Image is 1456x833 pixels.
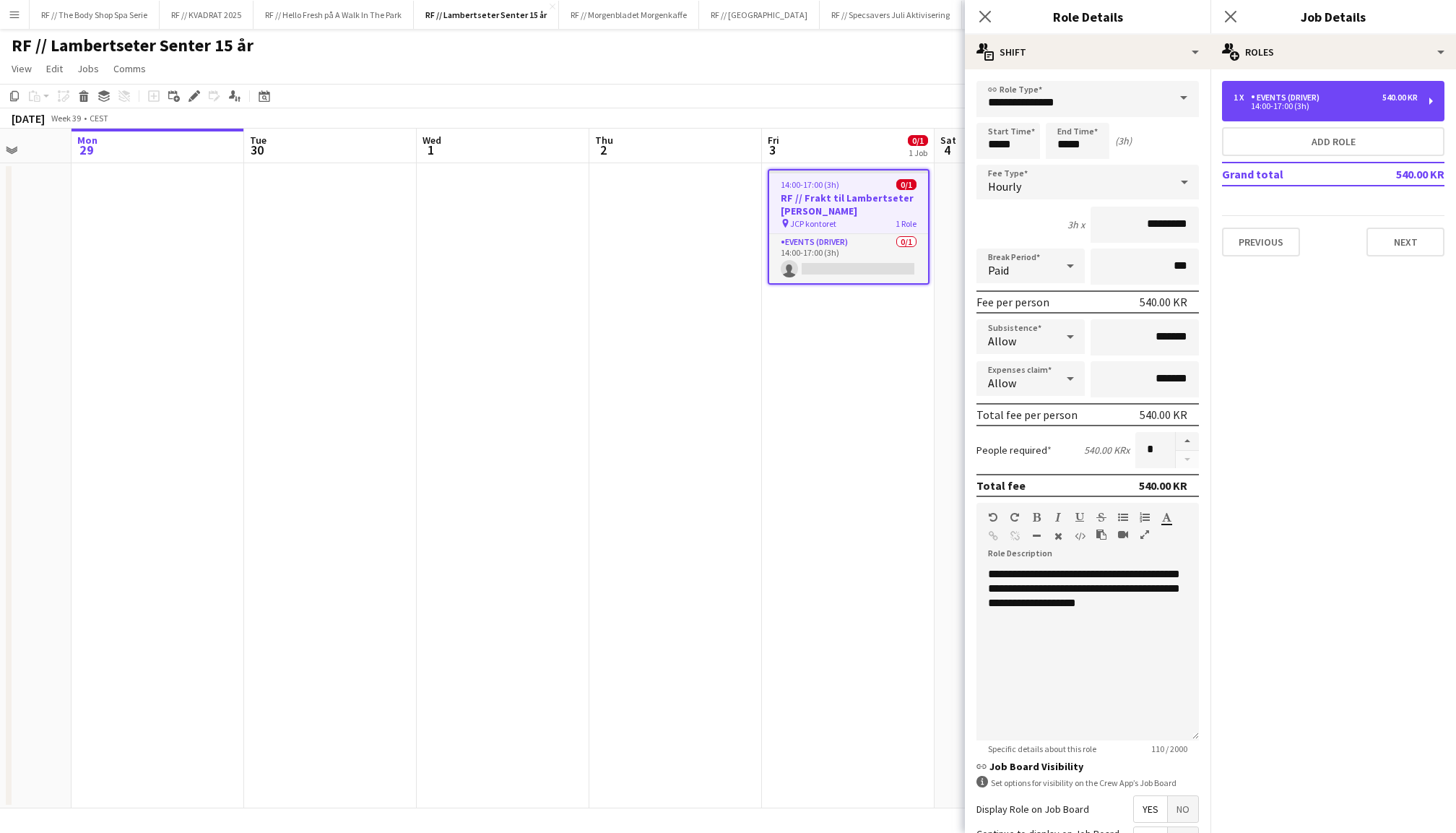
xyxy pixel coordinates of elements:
[965,35,1210,69] div: Shift
[1075,530,1085,542] button: HTML Code
[12,111,45,126] div: [DATE]
[1382,92,1418,103] div: 540.00 KR
[1222,163,1353,186] td: Grand total
[1140,529,1150,540] button: Fullscreen
[6,59,38,78] a: View
[976,760,1199,773] h3: Job Board Visibility
[988,376,1016,390] span: Allow
[988,334,1016,348] span: Allow
[1115,134,1132,147] div: (3h)
[1140,512,1150,523] button: Ordered List
[1140,743,1199,754] span: 110 / 2000
[790,218,836,229] span: JCP kontoret
[909,147,927,158] div: 1 Job
[1234,92,1251,103] div: 1 x
[766,142,779,158] span: 3
[938,142,956,158] span: 4
[1067,218,1085,231] div: 3h x
[414,1,559,29] button: RF // Lambertseter Senter 15 år
[896,218,916,229] span: 1 Role
[559,1,699,29] button: RF // Morgenbladet Morgenkaffe
[988,512,998,523] button: Undo
[1096,512,1106,523] button: Strikethrough
[422,134,441,147] span: Wed
[1075,512,1085,523] button: Underline
[1134,796,1167,822] span: Yes
[1031,530,1041,542] button: Horizontal Line
[768,134,779,147] span: Fri
[988,179,1021,194] span: Hourly
[250,134,266,147] span: Tue
[1139,478,1187,493] div: 540.00 KR
[160,1,253,29] button: RF // KVADRAT 2025
[769,234,928,283] app-card-role: Events (Driver)0/114:00-17:00 (3h)
[1118,529,1128,540] button: Insert video
[976,776,1199,790] div: Set options for visibility on the Crew App’s Job Board
[976,444,1052,457] label: People required
[965,7,1210,26] h3: Role Details
[940,134,956,147] span: Sat
[248,142,266,158] span: 30
[108,59,152,78] a: Comms
[593,142,613,158] span: 2
[1210,7,1456,26] h3: Job Details
[12,35,253,56] h1: RF // Lambertseter Senter 15 år
[1366,228,1444,256] button: Next
[1031,512,1041,523] button: Bold
[768,169,929,285] app-job-card: 14:00-17:00 (3h)0/1RF // Frakt til Lambertseter [PERSON_NAME] JCP kontoret1 RoleEvents (Driver)0/...
[30,1,160,29] button: RF // The Body Shop Spa Serie
[976,743,1108,754] span: Specific details about this role
[48,113,84,124] span: Week 39
[1010,512,1020,523] button: Redo
[77,62,99,75] span: Jobs
[1053,512,1063,523] button: Italic
[1140,407,1187,422] div: 540.00 KR
[77,134,97,147] span: Mon
[976,803,1089,816] label: Display Role on Job Board
[1234,103,1418,110] div: 14:00-17:00 (3h)
[781,179,839,190] span: 14:00-17:00 (3h)
[1176,432,1199,451] button: Increase
[976,295,1049,309] div: Fee per person
[12,62,32,75] span: View
[1118,512,1128,523] button: Unordered List
[1353,163,1444,186] td: 540.00 KR
[1222,127,1444,156] button: Add role
[1222,228,1300,256] button: Previous
[699,1,820,29] button: RF // [GEOGRAPHIC_DATA]
[46,62,63,75] span: Edit
[1168,796,1198,822] span: No
[1140,295,1187,309] div: 540.00 KR
[976,407,1078,422] div: Total fee per person
[820,1,962,29] button: RF // Specsavers Juli Aktivisering
[1096,529,1106,540] button: Paste as plain text
[988,263,1009,277] span: Paid
[253,1,414,29] button: RF // Hello Fresh på A Walk In The Park
[113,62,146,75] span: Comms
[71,59,105,78] a: Jobs
[420,142,441,158] span: 1
[769,191,928,217] h3: RF // Frakt til Lambertseter [PERSON_NAME]
[90,113,108,124] div: CEST
[1161,512,1171,523] button: Text Color
[976,478,1026,493] div: Total fee
[896,179,916,190] span: 0/1
[40,59,69,78] a: Edit
[75,142,97,158] span: 29
[1210,35,1456,69] div: Roles
[908,135,928,146] span: 0/1
[1084,444,1130,457] div: 540.00 KR x
[1053,530,1063,542] button: Clear Formatting
[1251,92,1325,103] div: Events (Driver)
[595,134,613,147] span: Thu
